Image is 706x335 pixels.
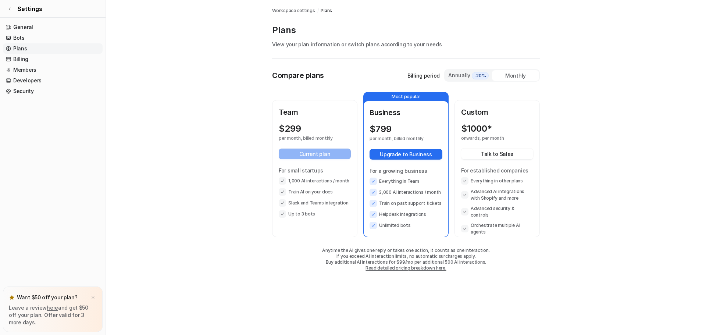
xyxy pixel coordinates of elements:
p: Team [279,107,351,118]
p: $ 1000* [461,124,492,134]
a: Developers [3,75,103,86]
a: here [47,304,58,311]
li: Orchestrate multiple AI agents [461,222,533,235]
li: Up to 3 bots [279,210,351,218]
p: per month, billed monthly [279,135,338,141]
li: Train on past support tickets [370,200,442,207]
p: For a growing business [370,167,442,175]
li: 3,000 AI interactions / month [370,189,442,196]
a: Workspace settings [272,7,315,14]
a: Billing [3,54,103,64]
img: star [9,295,15,300]
div: Annually [448,71,489,79]
button: Upgrade to Business [370,149,442,160]
span: / [317,7,319,14]
a: Plans [3,43,103,54]
button: Current plan [279,149,351,159]
p: Most popular [364,92,448,101]
p: $ 799 [370,124,392,134]
a: Security [3,86,103,96]
li: Everything in Team [370,178,442,185]
li: 1,000 AI interactions / month [279,177,351,185]
img: x [91,295,95,300]
a: Members [3,65,103,75]
p: Buy additional AI interactions for $99/mo per additional 500 AI interactions. [272,259,540,265]
p: Billing period [407,72,440,79]
li: Slack and Teams integration [279,199,351,207]
p: For small startups [279,167,351,174]
li: Helpdesk integrations [370,211,442,218]
p: View your plan information or switch plans according to your needs [272,40,540,48]
span: -20% [472,72,489,79]
li: Advanced AI integrations with Shopify and more [461,188,533,202]
a: General [3,22,103,32]
button: Talk to Sales [461,149,533,159]
div: Monthly [492,70,539,81]
p: Plans [272,24,540,36]
p: per month, billed monthly [370,136,429,142]
p: Want $50 off your plan? [17,294,78,301]
li: Train AI on your docs [279,188,351,196]
p: onwards, per month [461,135,520,141]
p: Leave a review and get $50 off your plan. Offer valid for 3 more days. [9,304,97,326]
a: Read detailed pricing breakdown here. [366,265,446,271]
li: Advanced security & controls [461,205,533,218]
li: Unlimited bots [370,222,442,229]
p: For established companies [461,167,533,174]
p: $ 299 [279,124,301,134]
span: Settings [18,4,42,13]
p: Business [370,107,442,118]
li: Everything in other plans [461,177,533,185]
a: Bots [3,33,103,43]
p: Custom [461,107,533,118]
p: If you exceed AI interaction limits, no automatic surcharges apply. [272,253,540,259]
p: Compare plans [272,70,324,81]
p: Anytime the AI gives one reply or takes one action, it counts as one interaction. [272,247,540,253]
a: Plans [321,7,332,14]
